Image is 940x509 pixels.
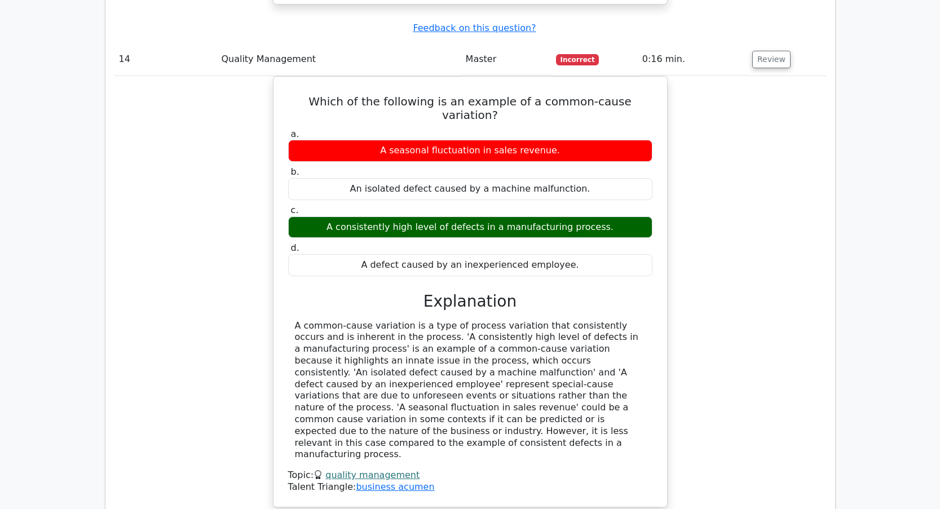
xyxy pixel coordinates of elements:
span: c. [291,205,299,215]
h5: Which of the following is an example of a common-cause variation? [287,95,654,122]
button: Review [752,51,791,68]
div: A consistently high level of defects in a manufacturing process. [288,216,652,238]
div: A seasonal fluctuation in sales revenue. [288,140,652,162]
div: An isolated defect caused by a machine malfunction. [288,178,652,200]
div: Talent Triangle: [288,470,652,493]
div: A common-cause variation is a type of process variation that consistently occurs and is inherent ... [295,320,646,461]
a: business acumen [356,481,434,492]
span: b. [291,166,299,177]
div: A defect caused by an inexperienced employee. [288,254,652,276]
span: Incorrect [556,54,599,65]
h3: Explanation [295,292,646,311]
td: 0:16 min. [638,43,748,76]
td: Quality Management [217,43,461,76]
td: Master [461,43,551,76]
a: quality management [325,470,420,480]
a: Feedback on this question? [413,23,536,33]
td: 14 [114,43,217,76]
span: d. [291,242,299,253]
span: a. [291,129,299,139]
div: Topic: [288,470,652,481]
